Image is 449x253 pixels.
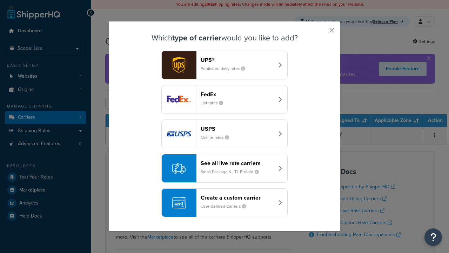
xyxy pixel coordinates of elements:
img: icon-carrier-liverate-becf4550.svg [172,162,186,175]
button: ups logoUPS®Published daily rates [161,51,288,79]
h3: Which would you like to add? [127,34,322,42]
img: icon-carrier-custom-c93b8a24.svg [172,196,186,209]
strong: type of carrier [172,32,221,44]
small: User-defined Carriers [201,203,252,209]
img: usps logo [162,120,196,148]
button: See all live rate carriersSmall Package & LTL Freight [161,154,288,183]
button: Create a custom carrierUser-defined Carriers [161,188,288,217]
button: Open Resource Center [424,228,442,246]
small: Small Package & LTL Freight [201,169,264,175]
button: usps logoUSPSOnline rates [161,119,288,148]
header: USPS [201,125,274,132]
img: ups logo [162,51,196,79]
header: See all live rate carriers [201,160,274,167]
small: Published daily rates [201,65,251,72]
header: FedEx [201,91,274,98]
small: List rates [201,100,229,106]
img: fedEx logo [162,85,196,113]
header: UPS® [201,57,274,63]
header: Create a custom carrier [201,194,274,201]
small: Online rates [201,134,235,141]
button: fedEx logoFedExList rates [161,85,288,114]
